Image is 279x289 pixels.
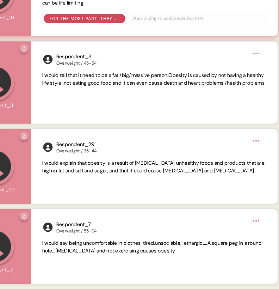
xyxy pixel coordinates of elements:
[128,14,265,22] input: Start typing to add/create buckets
[56,221,97,229] div: Respondent_7
[42,142,54,153] img: l1ibTKarBSWXLOhlfT5LxFP+OttMJpPJZDKZTCbz9PgHEggSPYjZSwEAAAAASUVORK5CYII=
[42,160,265,174] span: I would explain that obesity is a result of [MEDICAL_DATA] unhealthy foods and products that are ...
[20,212,28,221] div: 2
[56,228,97,234] div: Overweight / 55-64
[56,148,97,154] div: Overweight / 35-44
[42,72,265,94] span: I would tell that it need to be a fat /big/massive person.Obesity is caused by not having a healt...
[56,53,97,61] div: Respondent_3
[42,222,54,233] img: l1ibTKarBSWXLOhlfT5LxFP+OttMJpPJZDKZTCbz9PgHEggSPYjZSwEAAAAASUVORK5CYII=
[42,240,262,254] span: I would say being uncomfortable in clothes, tired,unsociable, lethargic....A square peg in a roun...
[56,140,97,149] div: Respondent_29
[56,60,97,66] div: Overweight / 45-54
[20,132,28,140] div: 2
[20,44,28,53] div: 2
[49,15,120,22] div: For the most part, they explain obesity in simplistic terms emphasizing personal responsibility: ...
[42,54,54,65] img: l1ibTKarBSWXLOhlfT5LxFP+OttMJpPJZDKZTCbz9PgHEggSPYjZSwEAAAAASUVORK5CYII=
